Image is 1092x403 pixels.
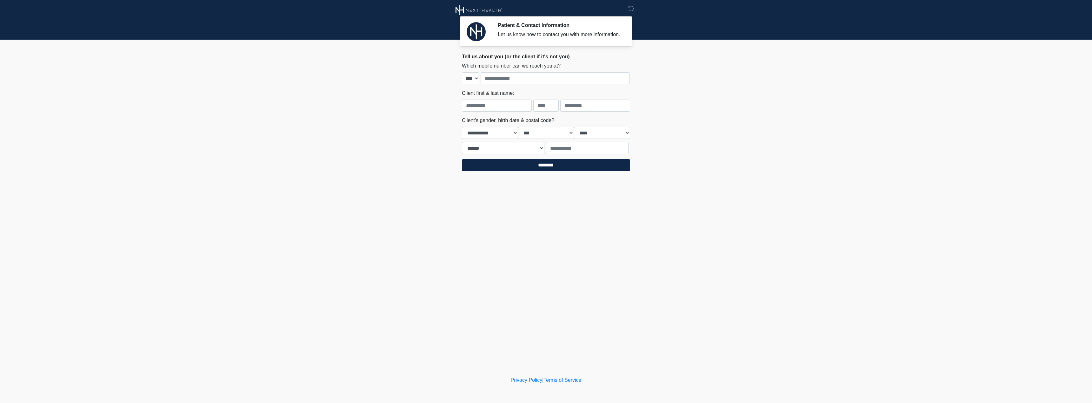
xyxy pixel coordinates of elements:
[462,89,514,97] label: Client first & last name:
[462,62,561,70] label: Which mobile number can we reach you at?
[542,377,543,383] a: |
[498,22,621,28] h2: Patient & Contact Information
[543,377,581,383] a: Terms of Service
[498,31,621,38] div: Let us know how to contact you with more information.
[462,54,630,60] h2: Tell us about you (or the client if it's not you)
[462,117,554,124] label: Client's gender, birth date & postal code?
[511,377,543,383] a: Privacy Policy
[467,22,486,41] img: Agent Avatar
[456,5,502,16] img: Next Health Wellness Logo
